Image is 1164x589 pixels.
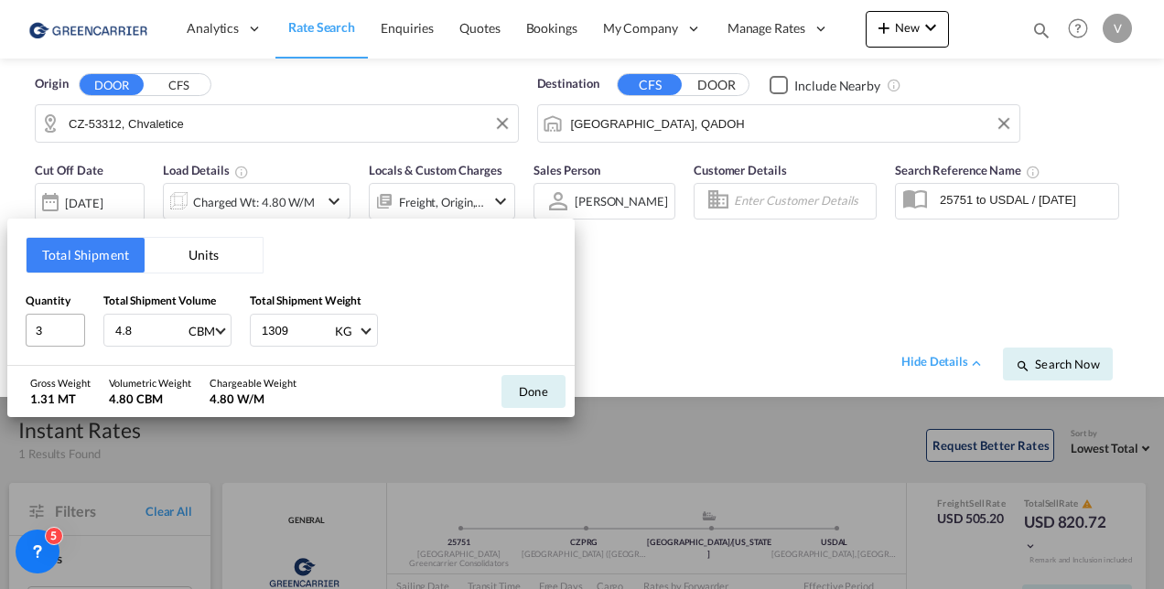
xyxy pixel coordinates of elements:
div: 4.80 W/M [210,391,296,407]
div: Volumetric Weight [109,376,191,390]
div: CBM [189,324,215,338]
div: 1.31 MT [30,391,91,407]
button: Done [501,375,566,408]
button: Total Shipment [27,238,145,273]
input: Qty [26,314,85,347]
span: Total Shipment Weight [250,294,361,307]
div: KG [335,324,352,338]
button: Units [145,238,263,273]
input: Enter weight [260,315,333,346]
div: Gross Weight [30,376,91,390]
span: Total Shipment Volume [103,294,216,307]
input: Enter volume [113,315,187,346]
span: Quantity [26,294,70,307]
div: 4.80 CBM [109,391,191,407]
div: Chargeable Weight [210,376,296,390]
